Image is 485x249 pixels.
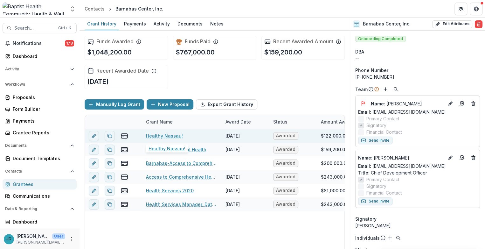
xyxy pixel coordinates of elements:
[358,154,444,161] a: Name: [PERSON_NAME]
[52,233,65,239] p: User
[321,187,345,194] div: $81,000.00
[447,100,454,107] button: Edit
[68,3,77,15] button: Open entity switcher
[5,67,68,71] span: Activity
[371,100,444,107] p: [PERSON_NAME]
[366,122,386,129] span: Signatory
[3,116,77,126] a: Payments
[225,174,240,180] div: [DATE]
[142,115,222,129] div: Grant Name
[13,53,72,60] div: Dashboard
[85,19,119,28] div: Grant History
[208,19,226,28] div: Notes
[3,104,77,114] a: Form Builder
[225,187,240,194] div: [DATE]
[96,68,149,74] h2: Recent Awarded Date
[355,48,364,55] span: DBA
[321,201,350,208] div: $243,000.00
[176,47,215,57] p: $767,000.00
[121,18,149,30] a: Payments
[105,158,115,168] button: Duplicate proposal
[3,140,77,151] button: Open Documents
[432,20,472,28] button: Edit Attributes
[121,160,128,167] button: view-payments
[269,115,317,129] div: Status
[386,234,394,242] button: Add
[175,18,205,30] a: Documents
[85,99,144,110] button: Manually Log Grant
[13,155,72,162] div: Document Templates
[87,77,109,86] p: [DATE]
[3,92,77,103] a: Proposals
[3,166,77,176] button: Open Contacts
[366,176,399,183] span: Primary Contact
[470,3,482,15] button: Get Help
[13,193,72,199] div: Communications
[17,239,65,245] p: [PERSON_NAME][EMAIL_ADDRESS][PERSON_NAME][DOMAIN_NAME]
[355,74,480,80] div: [PHONE_NUMBER]
[366,189,402,196] span: Financial Contact
[146,174,218,180] a: Access to Comprehensive Health Care for Uninsured Adults [DATE]-[DATE]
[3,51,77,61] a: Dashboard
[121,19,149,28] div: Payments
[17,233,50,239] p: [PERSON_NAME]
[82,4,107,13] a: Contacts
[147,99,193,110] button: New Proposal
[457,98,467,109] a: Go to contact
[3,153,77,164] a: Document Templates
[68,235,75,243] button: More
[363,21,411,27] h2: Barnabas Center, Inc.
[358,155,372,160] span: Name :
[225,132,240,139] div: [DATE]
[317,115,365,129] div: Amount Awarded
[358,109,371,115] span: Email:
[392,85,399,93] button: Search
[3,179,77,189] a: Grantees
[105,145,115,155] button: Duplicate proposal
[355,222,480,229] div: [PERSON_NAME]
[87,47,132,57] p: $1,048,200.00
[3,38,77,48] button: Notifications173
[273,39,333,45] h2: Recent Awarded Amount
[355,67,388,74] span: Phone Number
[382,85,389,93] button: Add
[3,191,77,201] a: Communications
[264,47,302,57] p: $159,200.00
[276,133,295,139] span: Awarded
[89,145,99,155] button: edit
[454,3,467,15] button: Partners
[13,94,72,101] div: Proposals
[5,207,68,211] span: Data & Reporting
[276,202,295,207] span: Awarded
[105,199,115,210] button: Duplicate proposal
[13,181,72,188] div: Grantees
[196,99,257,110] button: Export Grant History
[13,117,72,124] div: Payments
[175,19,205,28] div: Documents
[3,23,77,33] button: Search...
[358,109,446,115] a: Email: [EMAIL_ADDRESS][DOMAIN_NAME]
[447,154,454,161] button: Edit
[469,100,477,107] button: Deletes
[3,217,77,227] a: Dashboard
[89,131,99,141] button: edit
[222,118,255,125] div: Award Date
[146,187,194,194] a: Health Services 2020
[82,4,166,13] nav: breadcrumb
[121,173,128,181] button: view-payments
[5,169,68,174] span: Contacts
[321,174,350,180] div: $243,000.00
[142,118,177,125] div: Grant Name
[358,170,370,175] span: Title :
[222,115,269,129] div: Award Date
[65,40,74,46] span: 173
[225,146,240,153] div: [DATE]
[358,137,392,144] button: Send Invite
[358,163,446,169] a: Email: [EMAIL_ADDRESS][DOMAIN_NAME]
[269,118,291,125] div: Status
[371,100,444,107] a: Name: [PERSON_NAME]
[358,197,392,205] button: Send Invite
[3,64,77,74] button: Open Activity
